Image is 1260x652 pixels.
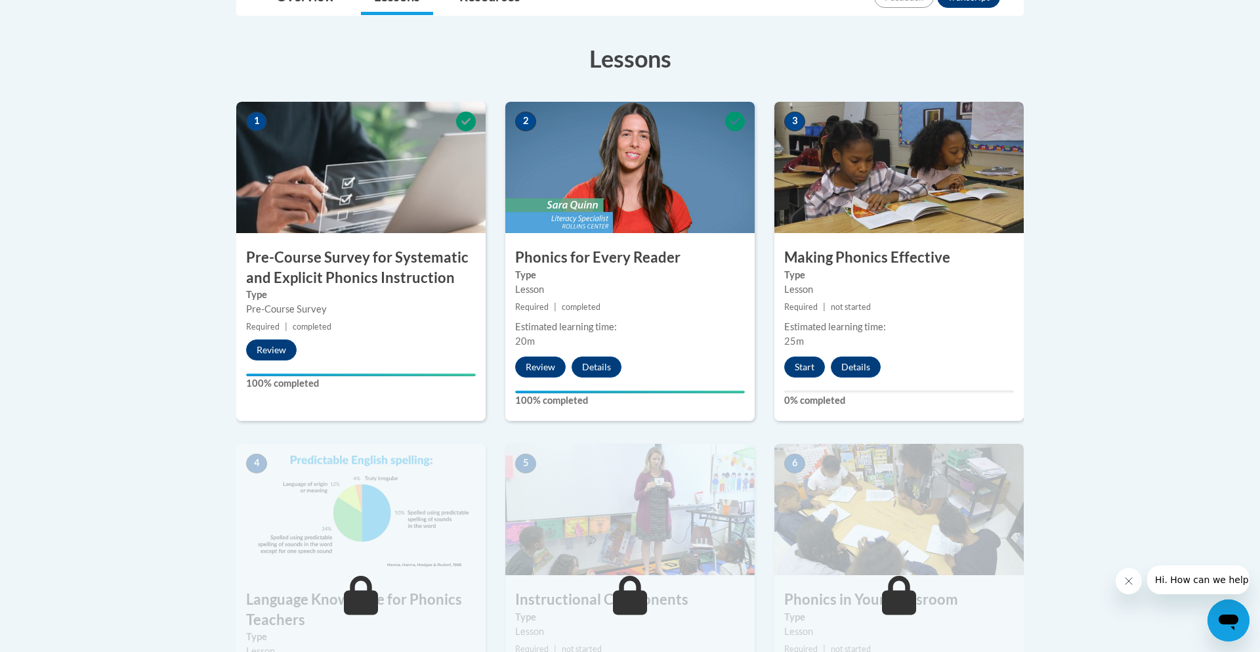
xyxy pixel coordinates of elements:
[515,112,536,131] span: 2
[8,9,106,20] span: Hi. How can we help?
[236,248,486,288] h3: Pre-Course Survey for Systematic and Explicit Phonics Instruction
[784,357,825,378] button: Start
[505,444,755,575] img: Course Image
[1116,568,1142,594] iframe: Close message
[515,393,745,408] label: 100% completed
[774,248,1024,268] h3: Making Phonics Effective
[236,590,486,630] h3: Language Knowledge for Phonics Teachers
[236,444,486,575] img: Course Image
[246,376,476,391] label: 100% completed
[784,282,1014,297] div: Lesson
[505,590,755,610] h3: Instructional Components
[515,391,745,393] div: Your progress
[285,322,287,332] span: |
[246,322,280,332] span: Required
[784,320,1014,334] div: Estimated learning time:
[823,302,826,312] span: |
[246,630,476,644] label: Type
[515,336,535,347] span: 20m
[1207,599,1249,641] iframe: Button to launch messaging window
[774,444,1024,575] img: Course Image
[246,288,476,302] label: Type
[831,357,881,378] button: Details
[246,374,476,376] div: Your progress
[236,102,486,233] img: Course Image
[246,302,476,316] div: Pre-Course Survey
[515,302,549,312] span: Required
[784,393,1014,408] label: 0% completed
[505,102,755,233] img: Course Image
[293,322,331,332] span: completed
[554,302,556,312] span: |
[515,610,745,624] label: Type
[246,112,267,131] span: 1
[774,102,1024,233] img: Course Image
[515,268,745,282] label: Type
[246,454,267,473] span: 4
[515,282,745,297] div: Lesson
[515,320,745,334] div: Estimated learning time:
[831,302,871,312] span: not started
[784,268,1014,282] label: Type
[784,624,1014,639] div: Lesson
[236,42,1024,75] h3: Lessons
[774,590,1024,610] h3: Phonics in Your Classroom
[784,112,805,131] span: 3
[246,339,297,360] button: Review
[515,454,536,473] span: 5
[515,624,745,639] div: Lesson
[572,357,621,378] button: Details
[562,302,600,312] span: completed
[784,454,805,473] span: 6
[784,302,818,312] span: Required
[505,248,755,268] h3: Phonics for Every Reader
[1147,565,1249,594] iframe: Message from company
[515,357,566,378] button: Review
[784,336,804,347] span: 25m
[784,610,1014,624] label: Type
